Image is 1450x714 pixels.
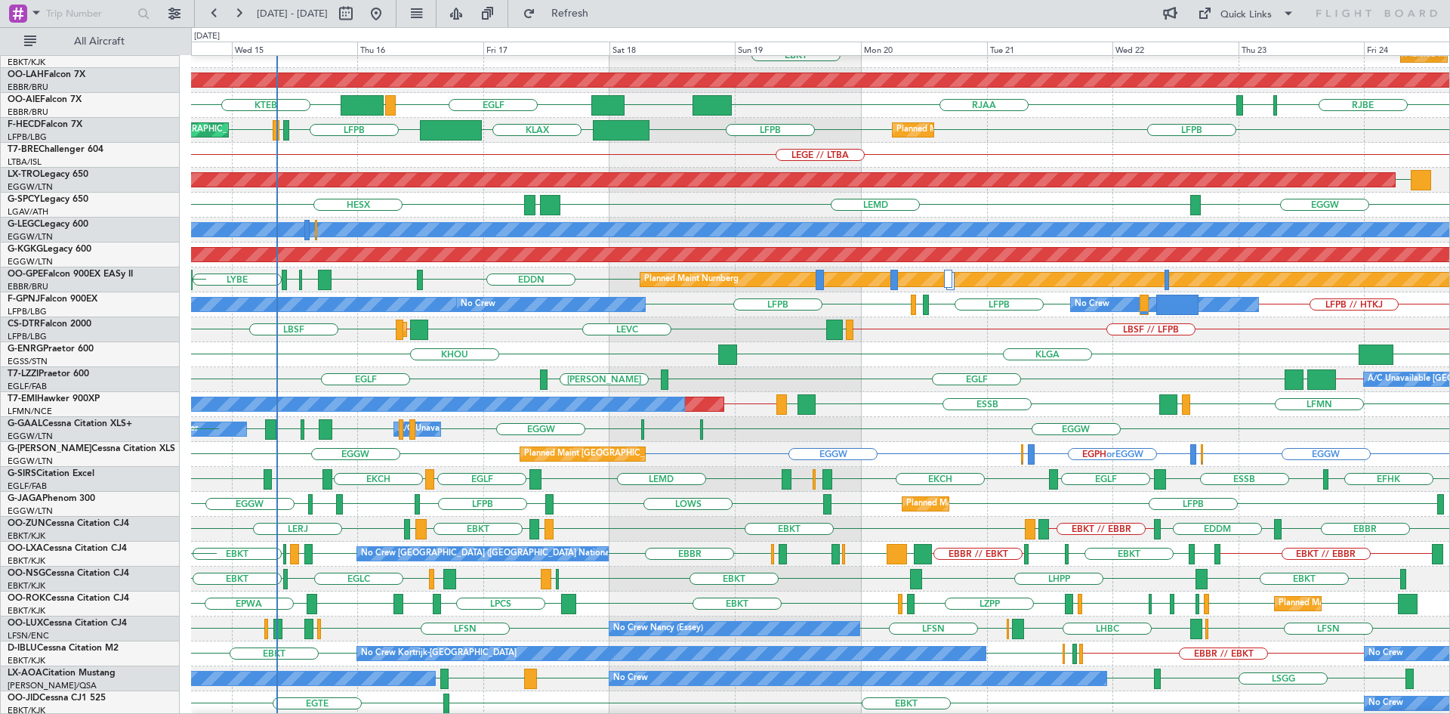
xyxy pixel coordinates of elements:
[257,7,328,20] span: [DATE] - [DATE]
[8,281,48,292] a: EBBR/BRU
[8,195,40,204] span: G-SPCY
[8,220,40,229] span: G-LEGC
[8,320,40,329] span: CS-DTR
[8,245,43,254] span: G-KGKG
[8,694,106,703] a: OO-JIDCessna CJ1 525
[8,519,45,528] span: OO-ZUN
[8,95,40,104] span: OO-AIE
[8,555,45,567] a: EBKT/KJK
[8,245,91,254] a: G-KGKGLegacy 600
[8,345,43,354] span: G-ENRG
[8,270,43,279] span: OO-GPE
[861,42,987,55] div: Mon 20
[8,444,175,453] a: G-[PERSON_NAME]Cessna Citation XLS
[8,544,43,553] span: OO-LXA
[8,156,42,168] a: LTBA/ISL
[8,306,47,317] a: LFPB/LBG
[8,369,39,379] span: T7-LZZI
[8,320,91,329] a: CS-DTRFalcon 2000
[8,444,91,453] span: G-[PERSON_NAME]
[8,70,85,79] a: OO-LAHFalcon 7X
[1075,293,1109,316] div: No Crew
[461,293,495,316] div: No Crew
[8,619,127,628] a: OO-LUXCessna Citation CJ4
[8,680,97,691] a: [PERSON_NAME]/QSA
[8,406,52,417] a: LFMN/NCE
[1368,642,1403,665] div: No Crew
[906,493,1144,515] div: Planned Maint [GEOGRAPHIC_DATA] ([GEOGRAPHIC_DATA])
[8,594,129,603] a: OO-ROKCessna Citation CJ4
[8,195,88,204] a: G-SPCYLegacy 650
[406,318,483,341] div: Planned Maint Sofia
[8,356,48,367] a: EGSS/STN
[361,542,614,565] div: No Crew [GEOGRAPHIC_DATA] ([GEOGRAPHIC_DATA] National)
[8,494,42,503] span: G-JAGA
[194,30,220,43] div: [DATE]
[8,231,53,243] a: EGGW/LTN
[8,120,41,129] span: F-HECD
[8,594,45,603] span: OO-ROK
[613,617,703,640] div: No Crew Nancy (Essey)
[8,569,45,578] span: OO-NSG
[8,481,47,492] a: EGLF/FAB
[46,2,133,25] input: Trip Number
[232,42,358,55] div: Wed 15
[17,29,164,54] button: All Aircraft
[8,57,45,68] a: EBKT/KJK
[39,36,159,47] span: All Aircraft
[609,42,736,55] div: Sat 18
[8,431,53,442] a: EGGW/LTN
[483,42,609,55] div: Fri 17
[8,170,88,179] a: LX-TROLegacy 650
[987,42,1113,55] div: Tue 21
[8,605,45,617] a: EBKT/KJK
[8,569,129,578] a: OO-NSGCessna Citation CJ4
[8,107,48,118] a: EBBR/BRU
[8,419,132,428] a: G-GAALCessna Citation XLS+
[8,494,95,503] a: G-JAGAPhenom 300
[8,206,48,218] a: LGAV/ATH
[398,418,461,440] div: A/C Unavailable
[1239,42,1365,55] div: Thu 23
[1190,2,1302,26] button: Quick Links
[8,369,89,379] a: T7-LZZIPraetor 600
[735,42,861,55] div: Sun 19
[8,120,82,129] a: F-HECDFalcon 7X
[8,580,45,592] a: EBKT/KJK
[8,655,45,666] a: EBKT/KJK
[644,268,739,291] div: Planned Maint Nurnberg
[8,256,53,267] a: EGGW/LTN
[8,145,39,154] span: T7-BRE
[8,669,116,678] a: LX-AOACitation Mustang
[8,619,43,628] span: OO-LUX
[8,295,40,304] span: F-GPNJ
[8,544,127,553] a: OO-LXACessna Citation CJ4
[8,419,42,428] span: G-GAAL
[613,667,648,690] div: No Crew
[8,381,47,392] a: EGLF/FAB
[8,70,44,79] span: OO-LAH
[8,331,47,342] a: LFPB/LBG
[8,295,97,304] a: F-GPNJFalcon 900EX
[357,42,483,55] div: Thu 16
[8,644,37,653] span: D-IBLU
[8,270,133,279] a: OO-GPEFalcon 900EX EASy II
[8,669,42,678] span: LX-AOA
[8,220,88,229] a: G-LEGCLegacy 600
[524,443,762,465] div: Planned Maint [GEOGRAPHIC_DATA] ([GEOGRAPHIC_DATA])
[1112,42,1239,55] div: Wed 22
[361,642,517,665] div: No Crew Kortrijk-[GEOGRAPHIC_DATA]
[538,8,602,19] span: Refresh
[8,394,100,403] a: T7-EMIHawker 900XP
[8,530,45,542] a: EBKT/KJK
[8,95,82,104] a: OO-AIEFalcon 7X
[8,345,94,354] a: G-ENRGPraetor 600
[8,644,119,653] a: D-IBLUCessna Citation M2
[8,630,49,641] a: LFSN/ENC
[516,2,606,26] button: Refresh
[8,505,53,517] a: EGGW/LTN
[896,119,1134,141] div: Planned Maint [GEOGRAPHIC_DATA] ([GEOGRAPHIC_DATA])
[8,170,40,179] span: LX-TRO
[8,469,36,478] span: G-SIRS
[8,694,39,703] span: OO-JID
